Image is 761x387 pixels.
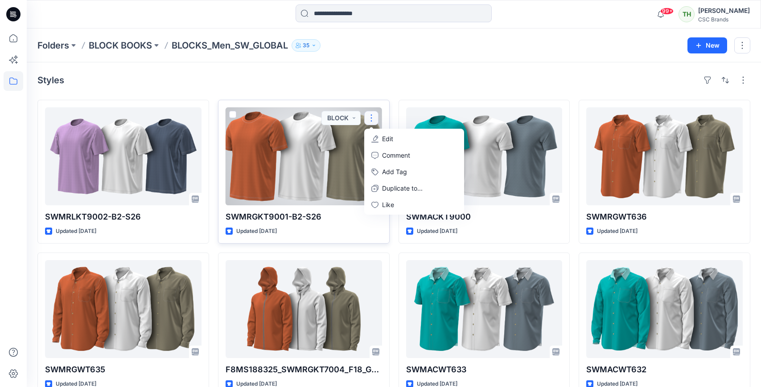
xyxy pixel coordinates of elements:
[586,211,743,223] p: SWMRGWT636
[660,8,674,15] span: 99+
[406,107,563,205] a: SWMACKT9000
[406,211,563,223] p: SWMACKT9000
[226,211,382,223] p: SWMRGKT9001-B2-S26
[417,227,457,236] p: Updated [DATE]
[366,163,462,180] button: Add Tag
[586,260,743,358] a: SWMACWT632
[382,134,393,143] p: Edit
[406,363,563,376] p: SWMACWT633
[45,107,202,205] a: SWMRLKT9002-B2-S26
[292,39,321,52] button: 35
[226,260,382,358] a: F8MS188325_SWMRGKT7004_F18_GLREG_VFA
[226,363,382,376] p: F8MS188325_SWMRGKT7004_F18_GLREG_VFA
[45,260,202,358] a: SWMRGWT635
[56,227,96,236] p: Updated [DATE]
[45,211,202,223] p: SWMRLKT9002-B2-S26
[89,39,152,52] a: BLOCK BOOKS
[236,227,277,236] p: Updated [DATE]
[37,39,69,52] a: Folders
[226,107,382,205] a: SWMRGKT9001-B2-S26
[597,227,638,236] p: Updated [DATE]
[382,200,394,209] p: Like
[366,130,462,147] a: Edit
[698,16,750,23] div: CSC Brands
[45,363,202,376] p: SWMRGWT635
[303,41,309,50] p: 35
[382,183,423,193] p: Duplicate to...
[586,107,743,205] a: SWMRGWT636
[406,260,563,358] a: SWMACWT633
[382,151,410,160] p: Comment
[698,5,750,16] div: [PERSON_NAME]
[687,37,727,53] button: New
[679,6,695,22] div: TH
[586,363,743,376] p: SWMACWT632
[172,39,288,52] p: BLOCKS_Men_SW_GLOBAL
[37,75,64,86] h4: Styles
